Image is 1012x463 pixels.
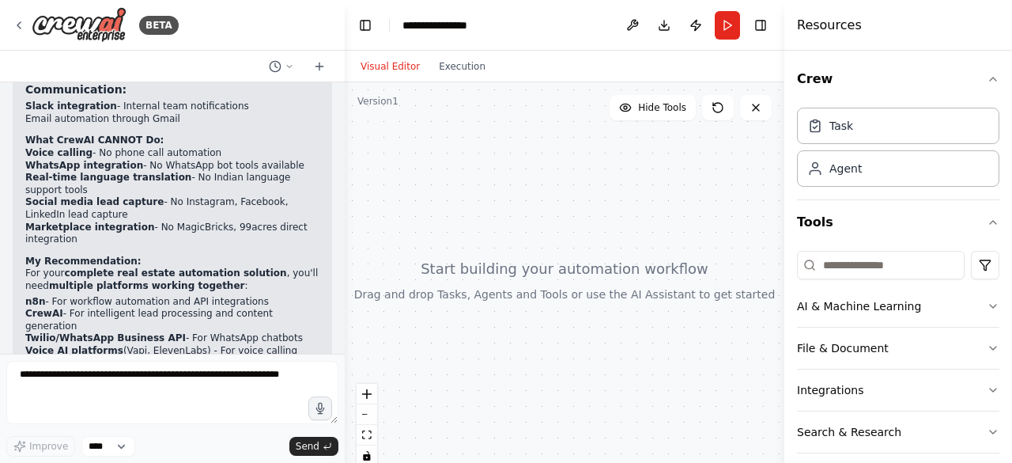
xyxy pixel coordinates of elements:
[139,16,179,35] div: BETA
[25,196,319,221] li: - No Instagram, Facebook, LinkedIn lead capture
[402,17,481,33] nav: breadcrumb
[29,440,68,453] span: Improve
[307,57,332,76] button: Start a new chat
[610,95,696,120] button: Hide Tools
[354,14,376,36] button: Hide left sidebar
[25,332,319,345] li: - For WhatsApp chatbots
[797,412,999,453] button: Search & Research
[25,83,126,96] strong: Communication:
[797,57,999,101] button: Crew
[25,296,319,309] li: - For workflow automation and API integrations
[6,436,75,457] button: Improve
[750,14,772,36] button: Hide right sidebar
[797,200,999,245] button: Tools
[262,57,300,76] button: Switch to previous chat
[25,135,164,146] strong: What CrewAI CANNOT Do:
[25,101,319,113] li: - Internal team notifications
[296,440,319,453] span: Send
[25,222,319,246] li: - No MagicBricks, 99acres direct integration
[25,308,63,319] strong: CrewAI
[357,384,377,404] button: zoom in
[25,147,93,158] strong: Voice calling
[797,286,999,327] button: AI & Machine Learning
[829,118,853,134] div: Task
[25,256,142,267] strong: My Recommendation:
[32,7,126,43] img: Logo
[308,397,332,420] button: Click to speak your automation idea
[25,160,319,173] li: - No WhatsApp bot tools available
[25,101,117,112] strong: Slack integration
[797,328,999,369] button: File & Document
[25,113,319,126] li: Email automation through Gmail
[25,345,123,356] strong: Voice AI platforms
[25,196,164,207] strong: Social media lead capture
[797,370,999,411] button: Integrations
[357,95,398,108] div: Version 1
[25,222,155,233] strong: Marketplace integration
[351,57,429,76] button: Visual Editor
[25,268,319,292] p: For your , you'll need :
[429,57,495,76] button: Execution
[65,268,287,279] strong: complete real estate automation solution
[357,425,377,446] button: fit view
[25,296,45,307] strong: n8n
[25,345,319,358] li: (Vapi, ElevenLabs) - For voice calling
[25,308,319,332] li: - For intelligent lead processing and content generation
[797,101,999,199] div: Crew
[25,332,186,343] strong: Twilio/WhatsApp Business API
[797,16,862,35] h4: Resources
[25,172,191,183] strong: Real-time language translation
[357,404,377,425] button: zoom out
[25,160,143,171] strong: WhatsApp integration
[638,101,686,114] span: Hide Tools
[289,437,338,456] button: Send
[49,280,244,291] strong: multiple platforms working together
[829,161,862,176] div: Agent
[25,172,319,196] li: - No Indian language support tools
[25,147,319,160] li: - No phone call automation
